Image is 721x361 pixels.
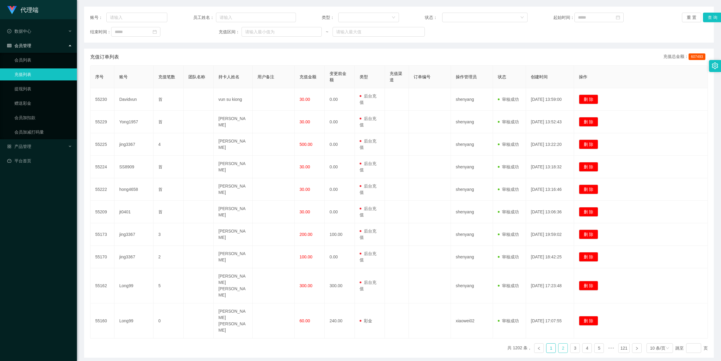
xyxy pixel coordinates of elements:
td: Long99 [114,268,154,303]
i: 图标: calendar [153,30,157,34]
td: [PERSON_NAME] [PERSON_NAME] [214,303,253,338]
td: [DATE] 19:59:02 [526,223,574,246]
span: 团队名称 [188,74,205,79]
td: 55170 [90,246,114,268]
td: 首 [154,201,184,223]
span: 60.00 [300,318,310,323]
li: 共 1202 条， [507,343,532,353]
td: Davidvun [114,88,154,111]
td: 0.00 [325,178,355,201]
input: 请输入最小值为 [242,27,322,37]
td: 5 [154,268,184,303]
span: 充值订单列表 [90,53,119,61]
i: 图标: left [537,347,541,350]
td: [PERSON_NAME] [214,246,253,268]
td: [DATE] 13:59:00 [526,88,574,111]
span: 后台充值 [360,139,376,150]
td: 0 [154,303,184,338]
td: jing3367 [114,246,154,268]
li: 上一页 [534,343,544,353]
span: 500.00 [300,142,312,147]
span: 审核成功 [498,209,519,214]
div: 10 条/页 [650,344,665,353]
td: SS8909 [114,156,154,178]
span: 后台充值 [360,116,376,127]
td: 首 [154,88,184,111]
a: 赠送彩金 [14,97,72,109]
td: [PERSON_NAME] [214,111,253,133]
span: 607493 [689,53,705,60]
i: 图标: check-circle-o [7,29,11,33]
i: 图标: down [666,346,669,350]
td: 首 [154,156,184,178]
td: 2 [154,246,184,268]
a: 4 [583,344,592,353]
td: shenyang [451,268,493,303]
td: 55222 [90,178,114,201]
i: 图标: down [392,16,395,20]
span: 后台充值 [360,251,376,262]
td: [PERSON_NAME] [PERSON_NAME] [214,268,253,303]
td: shenyang [451,133,493,156]
span: 状态： [425,14,442,21]
td: [DATE] 13:22:20 [526,133,574,156]
span: 操作 [579,74,587,79]
td: 首 [154,111,184,133]
span: 审核成功 [498,283,519,288]
li: 3 [570,343,580,353]
span: 审核成功 [498,187,519,192]
td: 55162 [90,268,114,303]
span: 后台充值 [360,94,376,105]
td: 0.00 [325,111,355,133]
input: 请输入 [106,13,167,22]
div: 跳至 页 [675,343,708,353]
td: 55225 [90,133,114,156]
td: 55209 [90,201,114,223]
span: 结束时间： [90,29,111,35]
span: 审核成功 [498,164,519,169]
button: 删 除 [579,316,598,326]
li: 1 [546,343,556,353]
a: 会员列表 [14,54,72,66]
a: 图标: dashboard平台首页 [7,155,72,167]
a: 提现列表 [14,83,72,95]
span: 30.00 [300,187,310,192]
span: 200.00 [300,232,312,237]
a: 121 [619,344,629,353]
span: 账号： [90,14,106,21]
button: 删 除 [579,140,598,149]
span: 会员管理 [7,43,31,48]
i: 图标: setting [712,62,718,69]
td: 0.00 [325,201,355,223]
td: 55160 [90,303,114,338]
span: 充值笔数 [158,74,175,79]
span: 审核成功 [498,97,519,102]
span: 操作管理员 [456,74,477,79]
td: 100.00 [325,223,355,246]
td: shenyang [451,201,493,223]
span: 数据中心 [7,29,31,34]
span: 30.00 [300,97,310,102]
td: shenyang [451,156,493,178]
span: 30.00 [300,119,310,124]
i: 图标: table [7,44,11,48]
span: 订单编号 [414,74,430,79]
td: 0.00 [325,246,355,268]
button: 删 除 [579,281,598,290]
td: [PERSON_NAME] [214,223,253,246]
span: ~ [322,29,333,35]
button: 删 除 [579,230,598,239]
span: 300.00 [300,283,312,288]
i: 图标: down [520,16,524,20]
td: shenyang [451,223,493,246]
td: Yong1957 [114,111,154,133]
span: 后台充值 [360,161,376,172]
td: 55230 [90,88,114,111]
span: 后台充值 [360,206,376,217]
a: 3 [570,344,580,353]
span: 充值金额 [300,74,316,79]
span: 创建时间 [531,74,548,79]
li: 向后 5 页 [606,343,616,353]
td: [DATE] 13:18:32 [526,156,574,178]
